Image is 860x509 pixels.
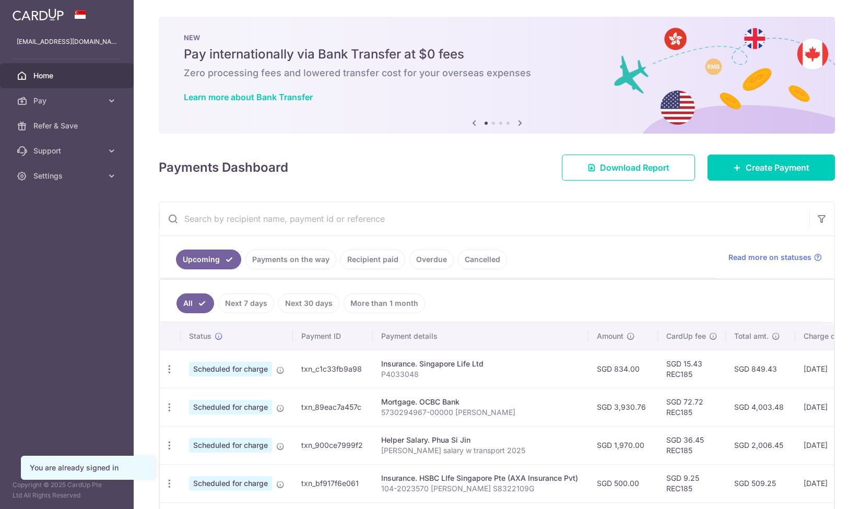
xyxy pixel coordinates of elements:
[458,250,507,269] a: Cancelled
[708,155,835,181] a: Create Payment
[588,426,658,464] td: SGD 1,970.00
[726,350,795,388] td: SGD 849.43
[746,161,809,174] span: Create Payment
[344,293,425,313] a: More than 1 month
[381,397,580,407] div: Mortgage. OCBC Bank
[184,92,313,102] a: Learn more about Bank Transfer
[381,473,580,483] div: Insurance. HSBC LIfe Singapore Pte (AXA Insurance Pvt)
[804,331,846,341] span: Charge date
[159,158,288,177] h4: Payments Dashboard
[218,293,274,313] a: Next 7 days
[793,478,850,504] iframe: Opens a widget where you can find more information
[381,435,580,445] div: Helper Salary. Phua Si Jin
[726,388,795,426] td: SGD 4,003.48
[293,426,373,464] td: txn_900ce7999f2
[293,388,373,426] td: txn_89eac7a457c
[33,171,102,181] span: Settings
[293,350,373,388] td: txn_c1c33fb9a98
[588,464,658,502] td: SGD 500.00
[293,323,373,350] th: Payment ID
[666,331,706,341] span: CardUp fee
[658,388,726,426] td: SGD 72.72 REC185
[658,350,726,388] td: SGD 15.43 REC185
[588,350,658,388] td: SGD 834.00
[278,293,339,313] a: Next 30 days
[409,250,454,269] a: Overdue
[381,445,580,456] p: [PERSON_NAME] salary w transport 2025
[189,476,272,491] span: Scheduled for charge
[30,463,146,473] div: You are already signed in
[189,362,272,376] span: Scheduled for charge
[293,464,373,502] td: txn_bf917f6e061
[184,46,810,63] h5: Pay internationally via Bank Transfer at $0 fees
[13,8,64,21] img: CardUp
[189,331,211,341] span: Status
[734,331,769,341] span: Total amt.
[600,161,669,174] span: Download Report
[17,37,117,47] p: [EMAIL_ADDRESS][DOMAIN_NAME]
[33,96,102,106] span: Pay
[340,250,405,269] a: Recipient paid
[588,388,658,426] td: SGD 3,930.76
[381,483,580,494] p: 104-2023570 [PERSON_NAME] S8322109G
[728,252,811,263] span: Read more on statuses
[33,70,102,81] span: Home
[33,121,102,131] span: Refer & Save
[562,155,695,181] a: Download Report
[245,250,336,269] a: Payments on the way
[184,67,810,79] h6: Zero processing fees and lowered transfer cost for your overseas expenses
[184,33,810,42] p: NEW
[176,293,214,313] a: All
[381,407,580,418] p: 5730294967-00000 [PERSON_NAME]
[658,464,726,502] td: SGD 9.25 REC185
[189,438,272,453] span: Scheduled for charge
[189,400,272,415] span: Scheduled for charge
[726,426,795,464] td: SGD 2,006.45
[728,252,822,263] a: Read more on statuses
[381,369,580,380] p: P4033048
[726,464,795,502] td: SGD 509.25
[373,323,588,350] th: Payment details
[381,359,580,369] div: Insurance. Singapore Life Ltd
[33,146,102,156] span: Support
[658,426,726,464] td: SGD 36.45 REC185
[597,331,623,341] span: Amount
[159,17,835,134] img: Bank transfer banner
[176,250,241,269] a: Upcoming
[159,202,809,235] input: Search by recipient name, payment id or reference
